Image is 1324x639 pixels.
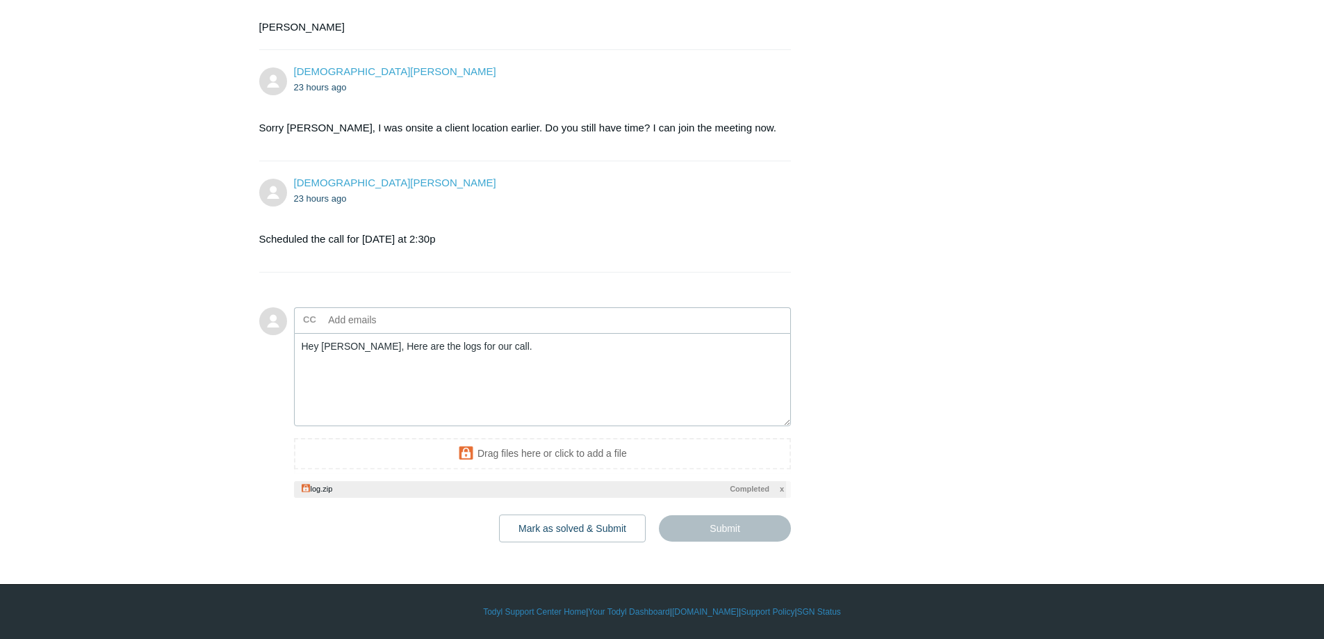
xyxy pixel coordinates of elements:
[294,333,792,427] textarea: Add your reply
[499,515,646,542] button: Mark as solved & Submit
[780,483,784,495] span: x
[730,483,769,495] span: Completed
[294,193,347,204] time: 08/18/2025, 15:14
[294,65,496,77] a: [DEMOGRAPHIC_DATA][PERSON_NAME]
[323,309,473,330] input: Add emails
[294,177,496,188] a: [DEMOGRAPHIC_DATA][PERSON_NAME]
[797,606,841,618] a: SGN Status
[303,309,316,330] label: CC
[259,231,778,248] p: Scheduled the call for [DATE] at 2:30p
[259,606,1065,618] div: | | | |
[294,177,496,188] span: Christos Kusmich
[659,515,791,542] input: Submit
[588,606,669,618] a: Your Todyl Dashboard
[741,606,794,618] a: Support Policy
[259,120,778,136] p: Sorry [PERSON_NAME], I was onsite a client location earlier. Do you still have time? I can join t...
[483,606,586,618] a: Todyl Support Center Home
[672,606,739,618] a: [DOMAIN_NAME]
[294,82,347,92] time: 08/18/2025, 15:13
[294,65,496,77] span: Christos Kusmich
